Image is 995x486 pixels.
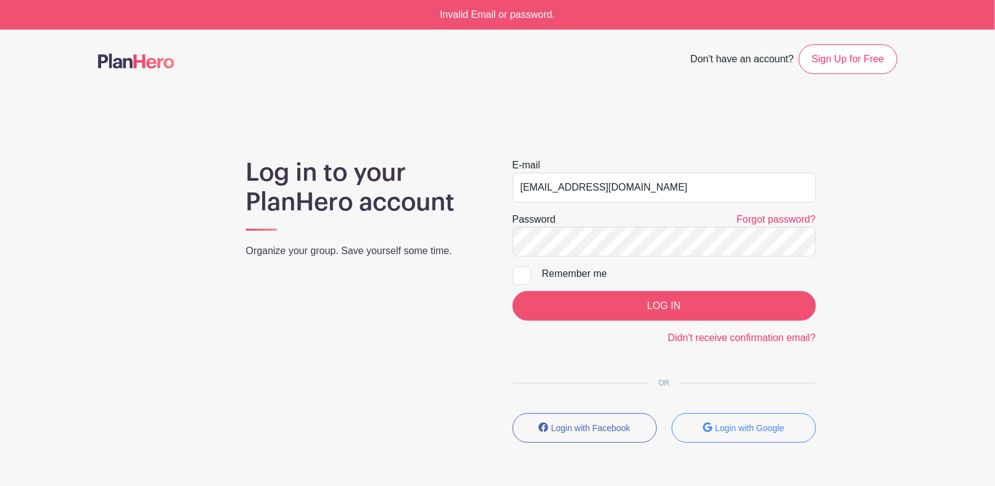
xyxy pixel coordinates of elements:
img: logo-507f7623f17ff9eddc593b1ce0a138ce2505c220e1c5a4e2b4648c50719b7d32.svg [98,54,175,68]
a: Sign Up for Free [799,44,897,74]
p: Organize your group. Save yourself some time. [246,244,483,258]
label: E-mail [513,158,540,173]
span: OR [649,379,680,387]
small: Login with Google [715,423,784,433]
a: Didn't receive confirmation email? [668,332,816,343]
input: LOG IN [513,291,816,321]
small: Login with Facebook [551,423,630,433]
h1: Log in to your PlanHero account [246,158,483,217]
button: Login with Facebook [513,413,657,443]
input: e.g. julie@eventco.com [513,173,816,202]
span: Don't have an account? [690,47,794,74]
button: Login with Google [672,413,816,443]
div: Remember me [542,266,816,281]
a: Forgot password? [737,214,815,224]
label: Password [513,212,556,227]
